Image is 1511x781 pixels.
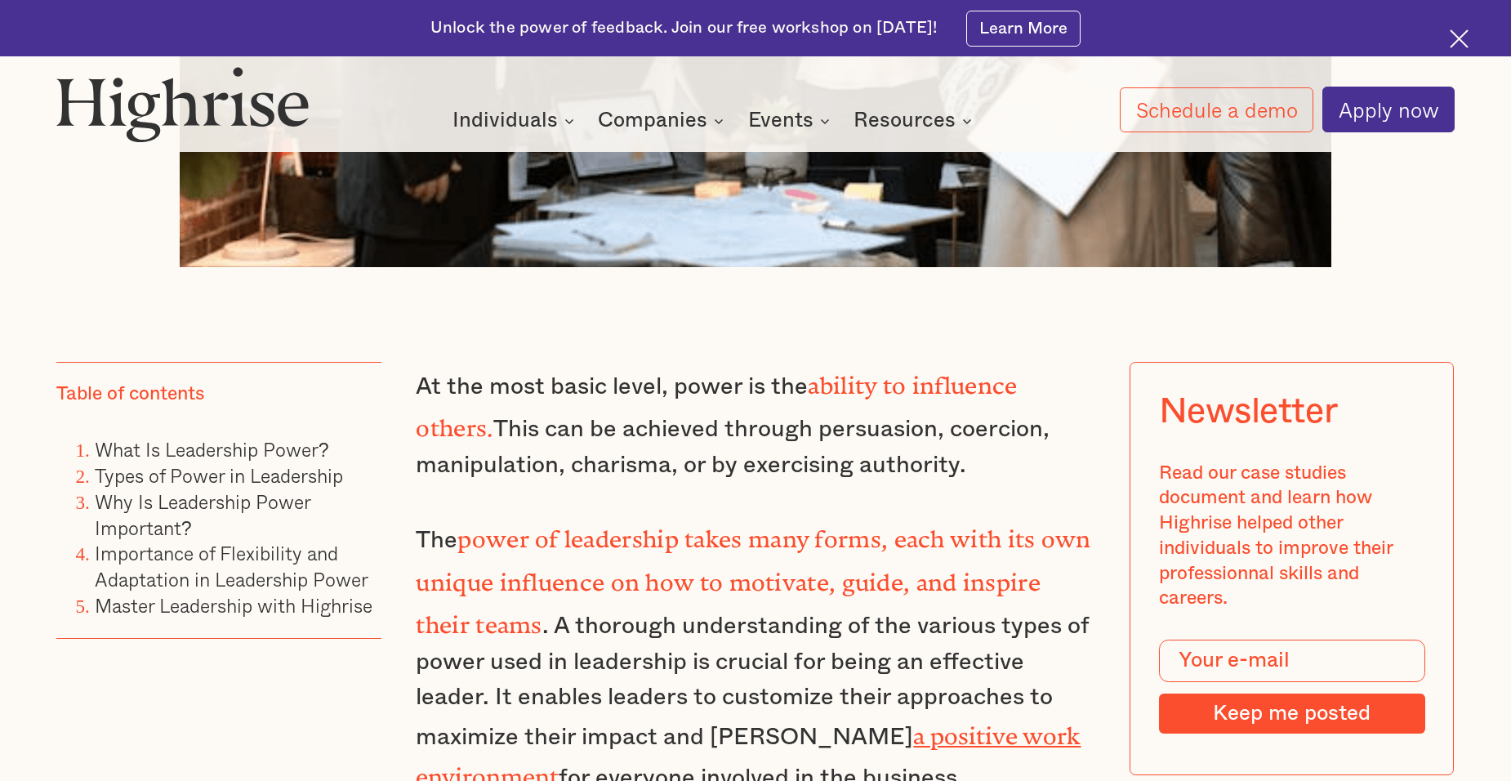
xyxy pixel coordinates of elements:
a: Apply now [1322,87,1454,132]
div: Newsletter [1159,391,1338,432]
input: Keep me posted [1159,694,1425,734]
img: Cross icon [1450,29,1469,48]
div: Events [748,111,835,131]
p: At the most basic level, power is the This can be achieved through persuasion, coercion, manipula... [416,362,1094,483]
a: Importance of Flexibility and Adaptation in Leadership Power [95,538,368,594]
div: Companies [598,111,707,131]
a: Schedule a demo [1120,87,1313,133]
input: Your e-mail [1159,640,1425,682]
div: Read our case studies document and learn how Highrise helped other individuals to improve their p... [1159,461,1425,612]
div: Unlock the power of feedback. Join our free workshop on [DATE]! [430,17,938,40]
a: Types of Power in Leadership [95,461,343,490]
strong: of leadership takes many forms, each with its own unique influence on how to motivate, guide, and... [416,525,1090,627]
div: Events [748,111,813,131]
a: Why Is Leadership Power Important? [95,487,310,542]
a: Master Leadership with Highrise [95,591,372,620]
div: Resources [854,111,977,131]
a: a positive work environment [416,722,1081,778]
strong: power [457,525,529,541]
div: Individuals [452,111,579,131]
form: Modal Form [1159,640,1425,734]
div: Table of contents [56,382,204,407]
a: Learn More [966,11,1081,47]
div: Individuals [452,111,558,131]
img: Highrise logo [56,66,309,143]
div: Resources [854,111,956,131]
div: Companies [598,111,729,131]
a: What Is Leadership Power? [95,435,329,464]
